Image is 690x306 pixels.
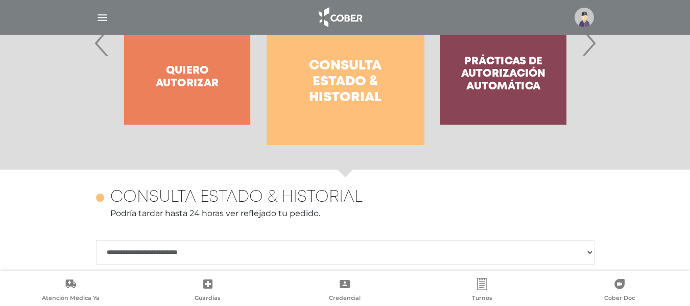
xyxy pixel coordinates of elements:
a: Atención Médica Ya [2,278,139,304]
img: Cober_menu-lines-white.svg [96,11,109,24]
img: profile-placeholder.svg [575,8,594,27]
img: logo_cober_home-white.png [313,5,367,30]
span: Atención Médica Ya [42,294,100,303]
span: Previous [92,15,112,70]
span: Next [579,15,599,70]
span: Cober Doc [604,294,635,303]
h4: Consulta estado & historial [110,188,363,207]
span: Credencial [329,294,361,303]
a: Turnos [414,278,551,304]
span: Guardias [195,294,221,303]
p: Podría tardar hasta 24 horas ver reflejado tu pedido. [96,207,594,220]
a: Cober Doc [551,278,688,304]
h4: Consulta estado & historial [285,58,406,106]
span: Turnos [472,294,492,303]
a: Credencial [276,278,414,304]
a: Guardias [139,278,277,304]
